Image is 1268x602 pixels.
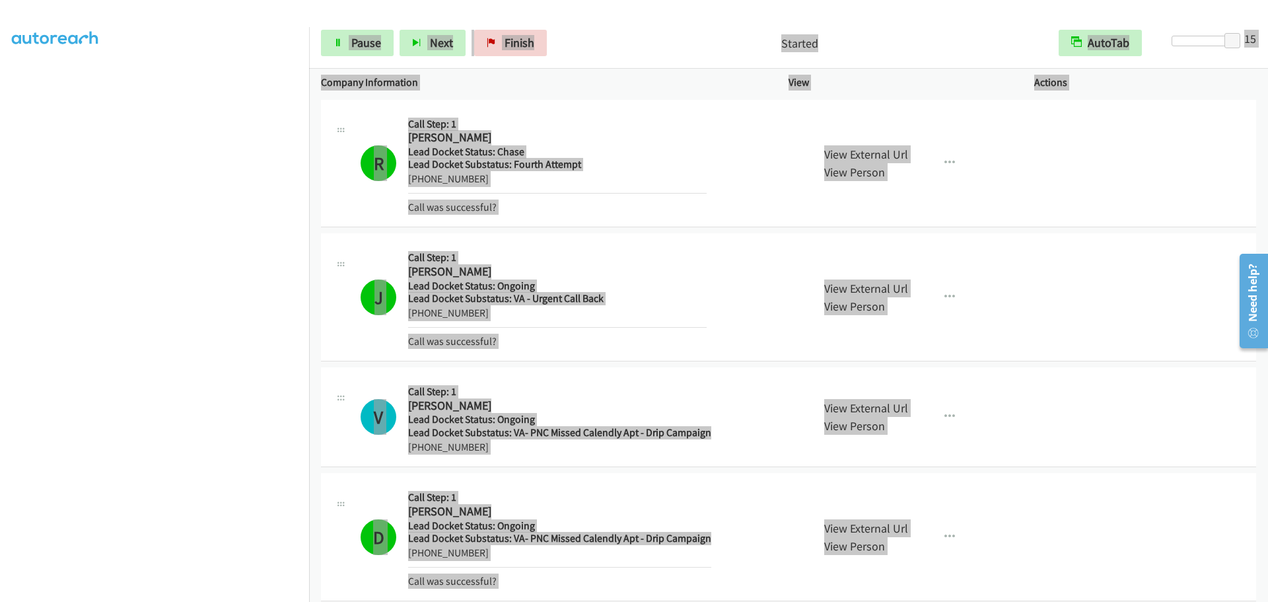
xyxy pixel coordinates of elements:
[408,201,497,213] a: Call was successful?
[430,35,453,50] span: Next
[408,264,707,280] h2: [PERSON_NAME]
[505,35,534,50] span: Finish
[824,521,908,536] a: View External Url
[824,539,885,554] a: View Person
[1059,30,1142,56] button: AutoTab
[408,575,497,587] a: Call was successful?
[408,292,707,305] h5: Lead Docket Substatus: VA - Urgent Call Back
[408,504,707,519] h2: [PERSON_NAME]
[361,519,396,555] h1: D
[824,418,885,433] a: View Person
[824,299,885,314] a: View Person
[361,399,396,435] h1: V
[408,385,711,398] h5: Call Step: 1
[408,251,707,264] h5: Call Step: 1
[1244,30,1256,48] div: 15
[408,426,711,439] h5: Lead Docket Substatus: VA- PNC Missed Calendly Apt - Drip Campaign
[321,30,394,56] a: Pause
[321,75,765,91] p: Company Information
[824,165,885,180] a: View Person
[565,34,1035,52] p: Started
[408,441,489,453] a: [PHONE_NUMBER]
[408,398,707,414] h2: [PERSON_NAME]
[351,35,381,50] span: Pause
[408,280,707,293] h5: Lead Docket Status: Ongoing
[408,491,711,504] h5: Call Step: 1
[361,280,396,315] h1: J
[361,145,396,181] h1: R
[408,172,489,185] a: [PHONE_NUMBER]
[408,118,707,131] h5: Call Step: 1
[408,158,707,171] h5: Lead Docket Substatus: Fourth Attempt
[408,519,711,533] h5: Lead Docket Status: Ongoing
[824,147,908,162] a: View External Url
[408,307,489,319] a: [PHONE_NUMBER]
[789,75,1010,91] p: View
[1034,75,1256,91] p: Actions
[824,400,908,416] a: View External Url
[400,30,466,56] button: Next
[408,413,711,426] h5: Lead Docket Status: Ongoing
[408,145,707,159] h5: Lead Docket Status: Chase
[408,546,489,559] a: [PHONE_NUMBER]
[824,281,908,296] a: View External Url
[474,30,547,56] a: Finish
[408,130,707,145] h2: [PERSON_NAME]
[1230,248,1268,354] iframe: Resource Center
[408,532,711,545] h5: Lead Docket Substatus: VA- PNC Missed Calendly Apt - Drip Campaign
[408,335,497,348] a: Call was successful?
